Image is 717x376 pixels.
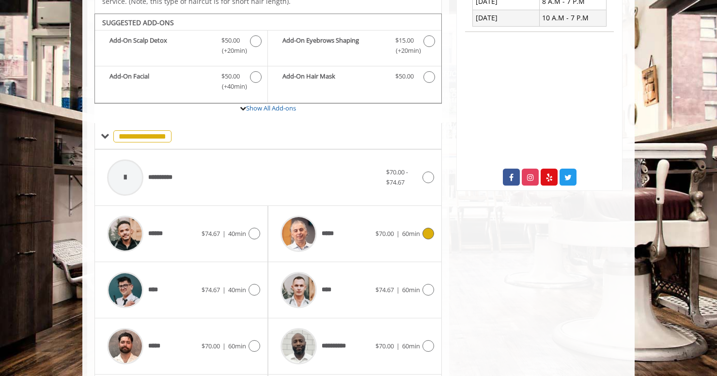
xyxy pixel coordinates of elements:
label: Add-On Scalp Detox [100,35,263,58]
span: $15.00 [395,35,414,46]
span: | [396,229,400,238]
span: | [222,229,226,238]
td: [DATE] [473,10,540,26]
span: (+40min ) [217,81,245,92]
span: $74.67 [202,229,220,238]
span: $70.00 [202,342,220,350]
span: $50.00 [221,35,240,46]
span: $70.00 [375,229,394,238]
span: $50.00 [395,71,414,81]
label: Add-On Eyebrows Shaping [273,35,436,58]
span: $70.00 [375,342,394,350]
span: 60min [402,342,420,350]
span: 40min [228,229,246,238]
b: SUGGESTED ADD-ONS [102,18,174,27]
span: $50.00 [221,71,240,81]
div: The Made Man Haircut And Beard Trim Add-onS [94,14,442,104]
label: Add-On Facial [100,71,263,94]
span: | [396,342,400,350]
span: $74.67 [202,285,220,294]
a: Show All Add-ons [246,104,296,112]
span: 60min [228,342,246,350]
span: (+20min ) [390,46,419,56]
b: Add-On Scalp Detox [109,35,212,56]
span: $74.67 [375,285,394,294]
b: Add-On Eyebrows Shaping [282,35,385,56]
span: 60min [402,285,420,294]
b: Add-On Hair Mask [282,71,385,83]
span: | [222,342,226,350]
b: Add-On Facial [109,71,212,92]
label: Add-On Hair Mask [273,71,436,85]
span: 40min [228,285,246,294]
span: | [396,285,400,294]
span: 60min [402,229,420,238]
td: 10 A.M - 7 P.M [539,10,606,26]
span: | [222,285,226,294]
span: $70.00 - $74.67 [386,168,408,187]
span: (+20min ) [217,46,245,56]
